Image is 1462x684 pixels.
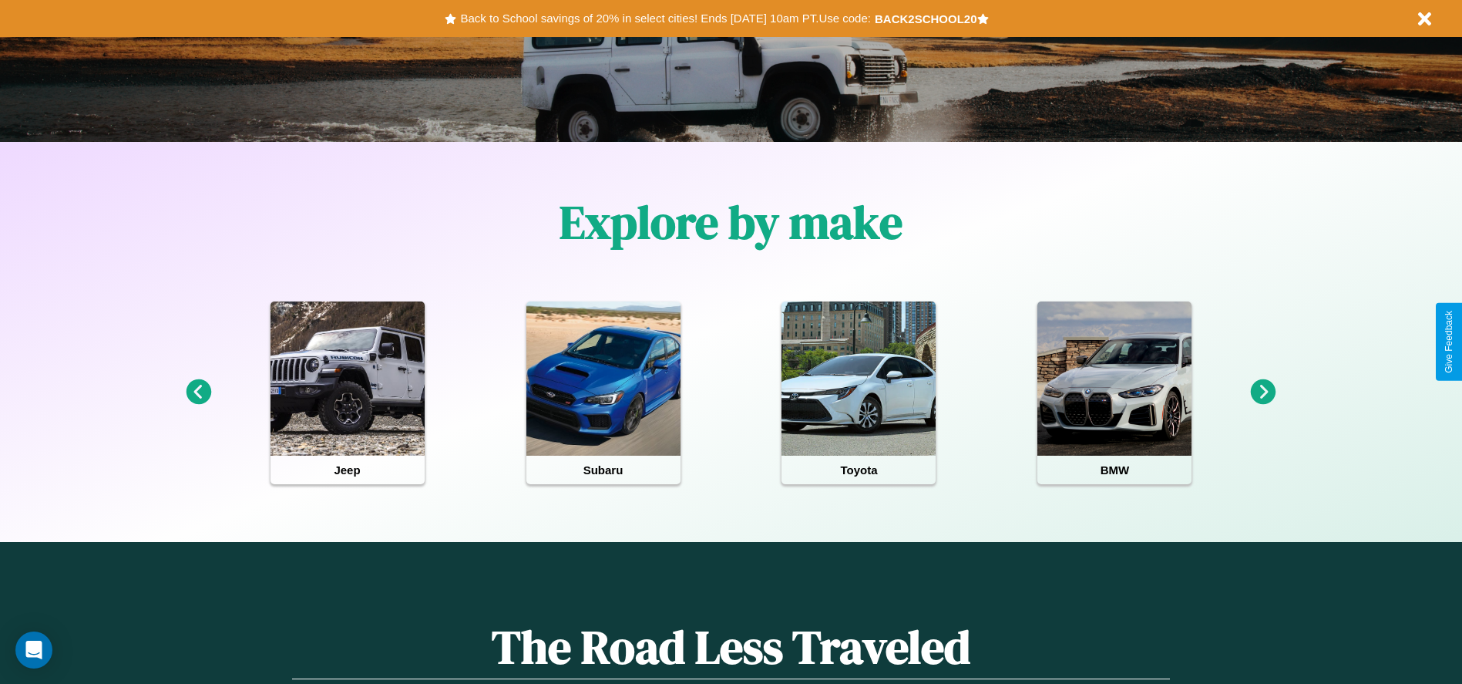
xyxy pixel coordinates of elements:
b: BACK2SCHOOL20 [875,12,977,25]
h1: Explore by make [560,190,902,254]
div: Open Intercom Messenger [15,632,52,669]
h4: Subaru [526,456,681,484]
button: Back to School savings of 20% in select cities! Ends [DATE] 10am PT.Use code: [456,8,874,29]
h4: Jeep [271,456,425,484]
h4: Toyota [781,456,936,484]
h1: The Road Less Traveled [292,615,1169,679]
h4: BMW [1037,456,1191,484]
div: Give Feedback [1444,311,1454,373]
